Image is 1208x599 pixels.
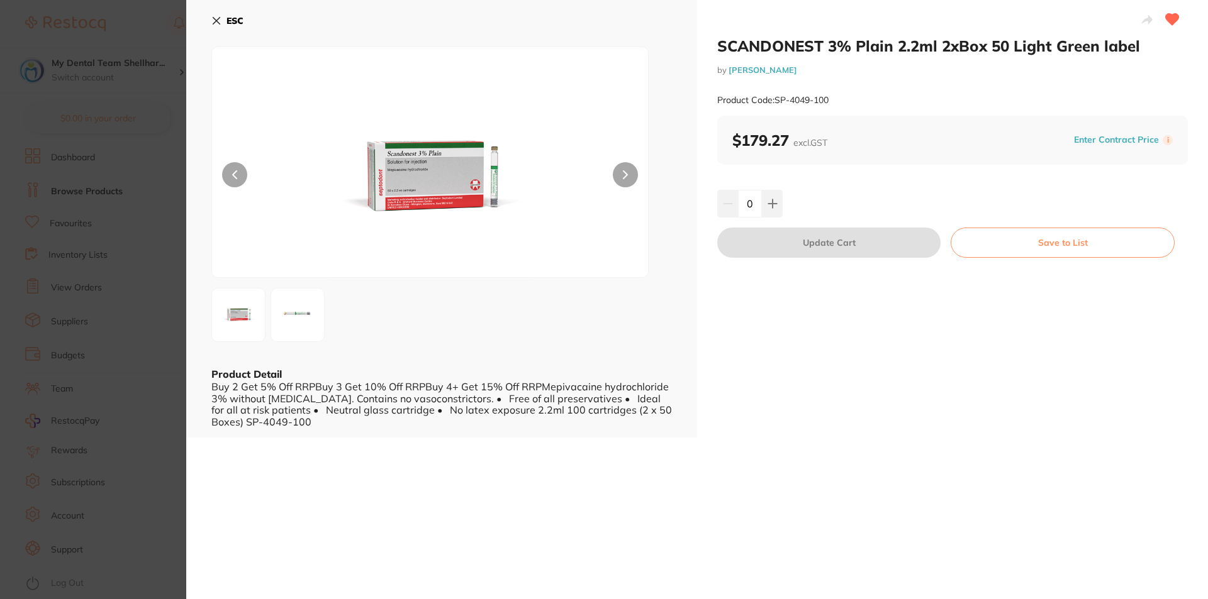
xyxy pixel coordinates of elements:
[211,381,672,427] div: Buy 2 Get 5% Off RRPBuy 3 Get 10% Off RRPBuy 4+ Get 15% Off RRPMepivacaine hydrochloride 3% witho...
[275,292,320,338] img: MTAwXzUuanBn
[717,228,941,258] button: Update Cart
[793,137,827,148] span: excl. GST
[226,15,243,26] b: ESC
[1070,134,1163,146] button: Enter Contract Price
[211,10,243,31] button: ESC
[1163,135,1173,145] label: i
[216,292,261,338] img: NDktMTAwXzEucG5n
[299,79,561,277] img: NDktMTAwXzEucG5n
[732,131,827,150] b: $179.27
[951,228,1175,258] button: Save to List
[717,95,829,106] small: Product Code: SP-4049-100
[717,65,1188,75] small: by
[211,368,282,380] b: Product Detail
[729,65,797,75] a: [PERSON_NAME]
[717,36,1188,55] h2: SCANDONEST 3% Plain 2.2ml 2xBox 50 Light Green label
